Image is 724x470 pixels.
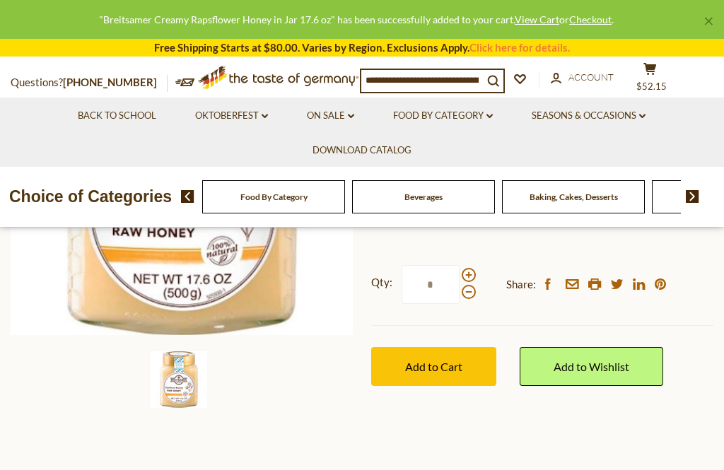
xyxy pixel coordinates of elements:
span: $52.15 [636,81,667,92]
a: × [704,17,713,25]
div: "Breitsamer Creamy Rapsflower Honey in Jar 17.6 oz" has been successfully added to your cart. or . [11,11,701,28]
a: Click here for details. [469,41,570,54]
a: Seasons & Occasions [532,108,646,124]
a: On Sale [307,108,354,124]
a: Account [551,70,614,86]
img: Breitsamer Creamy Rapsflower Honey in Jar 17.6 oz [151,351,207,408]
a: Food By Category [240,192,308,202]
a: Oktoberfest [195,108,268,124]
input: Qty: [402,265,460,304]
a: Beverages [404,192,443,202]
span: Share: [506,276,536,293]
a: [PHONE_NUMBER] [63,76,157,88]
img: next arrow [686,190,699,203]
a: Food By Category [393,108,493,124]
strong: Qty: [371,274,392,291]
button: $52.15 [629,62,671,98]
span: Account [568,71,614,83]
a: Back to School [78,108,156,124]
a: Add to Wishlist [520,347,663,386]
p: Questions? [11,74,168,92]
a: Download Catalog [313,143,411,158]
button: Add to Cart [371,347,496,386]
span: Add to Cart [405,360,462,373]
img: previous arrow [181,190,194,203]
a: View Cart [515,13,559,25]
a: Baking, Cakes, Desserts [530,192,618,202]
a: Checkout [569,13,612,25]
